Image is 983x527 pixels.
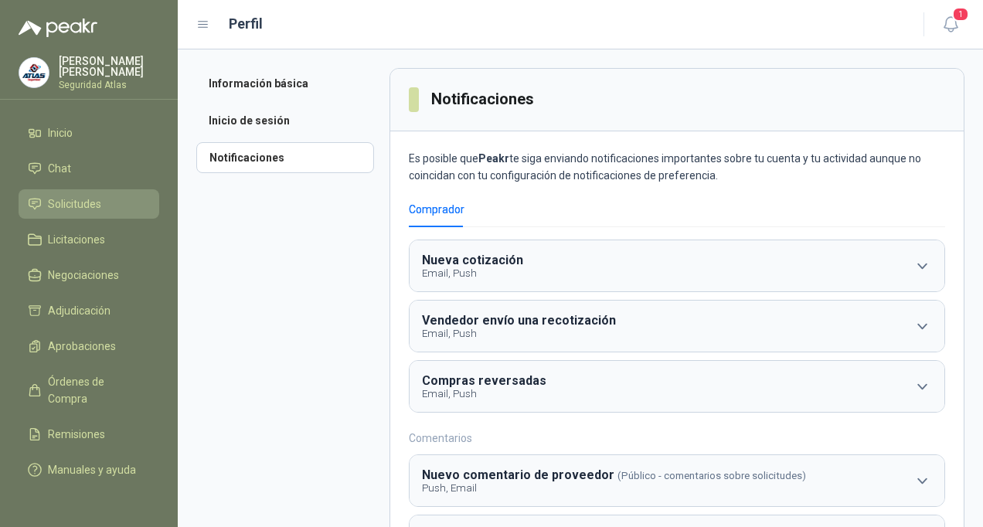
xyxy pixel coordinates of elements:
span: Licitaciones [48,231,105,248]
b: Compras reversadas [422,373,546,388]
a: Chat [19,154,159,183]
a: Órdenes de Compra [19,367,159,413]
p: Email, Push [422,328,619,339]
span: Órdenes de Compra [48,373,145,407]
button: Nuevo comentario de proveedor(Público - comentarios sobre solicitudes)Push, Email [410,455,944,506]
a: Notificaciones [196,142,374,173]
p: Es posible que te siga enviando notificaciones importantes sobre tu cuenta y tu actividad aunque ... [409,150,945,184]
p: Email, Push [422,388,549,399]
a: Manuales y ayuda [19,455,159,484]
b: Nuevo comentario de proveedor [422,467,614,482]
h1: Perfil [229,13,263,35]
span: 1 [952,7,969,22]
b: Nueva cotización [422,253,523,267]
p: Seguridad Atlas [59,80,159,90]
a: Adjudicación [19,296,159,325]
button: Vendedor envío una recotizaciónEmail, Push [410,301,944,352]
b: Peakr [478,152,509,165]
span: Solicitudes [48,195,101,212]
a: Inicio de sesión [196,105,374,136]
a: Información básica [196,68,374,99]
h3: Comentarios [409,430,945,447]
p: Push, Email [422,482,806,494]
a: Remisiones [19,420,159,449]
a: Solicitudes [19,189,159,219]
span: Remisiones [48,426,105,443]
img: Logo peakr [19,19,97,37]
span: Inicio [48,124,73,141]
span: Manuales y ayuda [48,461,136,478]
img: Company Logo [19,58,49,87]
span: Negociaciones [48,267,119,284]
button: Compras reversadasEmail, Push [410,361,944,412]
button: 1 [937,11,964,39]
span: (Público - comentarios sobre solicitudes) [617,470,806,481]
a: Licitaciones [19,225,159,254]
h3: Notificaciones [431,87,536,111]
span: Aprobaciones [48,338,116,355]
b: Vendedor envío una recotización [422,313,616,328]
a: Aprobaciones [19,331,159,361]
p: [PERSON_NAME] [PERSON_NAME] [59,56,159,77]
span: Chat [48,160,71,177]
a: Inicio [19,118,159,148]
span: Adjudicación [48,302,111,319]
button: Nueva cotizaciónEmail, Push [410,240,944,291]
a: Negociaciones [19,260,159,290]
p: Email, Push [422,267,526,279]
div: Comprador [409,201,464,218]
